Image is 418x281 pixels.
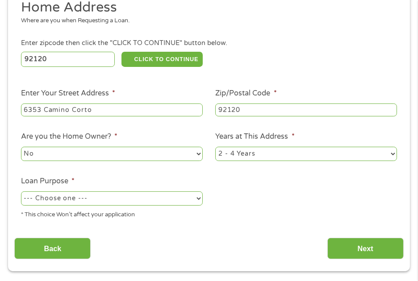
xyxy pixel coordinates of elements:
[21,52,115,67] input: Enter Zipcode (e.g 01510)
[21,132,117,141] label: Are you the Home Owner?
[14,238,91,260] input: Back
[327,238,404,260] input: Next
[215,132,294,141] label: Years at This Address
[21,177,75,186] label: Loan Purpose
[21,103,203,117] input: 1 Main Street
[121,52,203,67] button: CLICK TO CONTINUE
[21,17,391,25] div: Where are you when Requesting a Loan.
[21,207,203,219] div: * This choice Won’t affect your application
[215,89,276,98] label: Zip/Postal Code
[21,38,397,48] div: Enter zipcode then click the "CLICK TO CONTINUE" button below.
[21,89,115,98] label: Enter Your Street Address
